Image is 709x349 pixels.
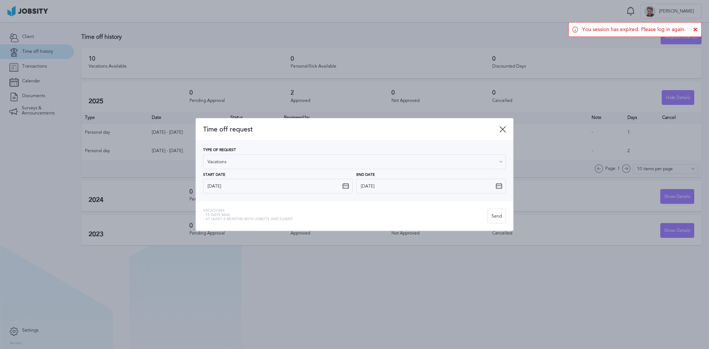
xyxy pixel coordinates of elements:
[356,173,375,177] span: End Date
[203,209,293,213] span: Vacations:
[203,217,293,222] span: - At least 6 months with jobsity and client
[203,148,236,153] span: Type of Request
[488,209,506,224] div: Send
[203,213,293,218] span: - 15 days max
[582,27,686,32] span: You session has expired. Please log in again.
[203,173,225,177] span: Start Date
[203,126,499,133] span: Time off request
[487,209,506,223] button: Send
